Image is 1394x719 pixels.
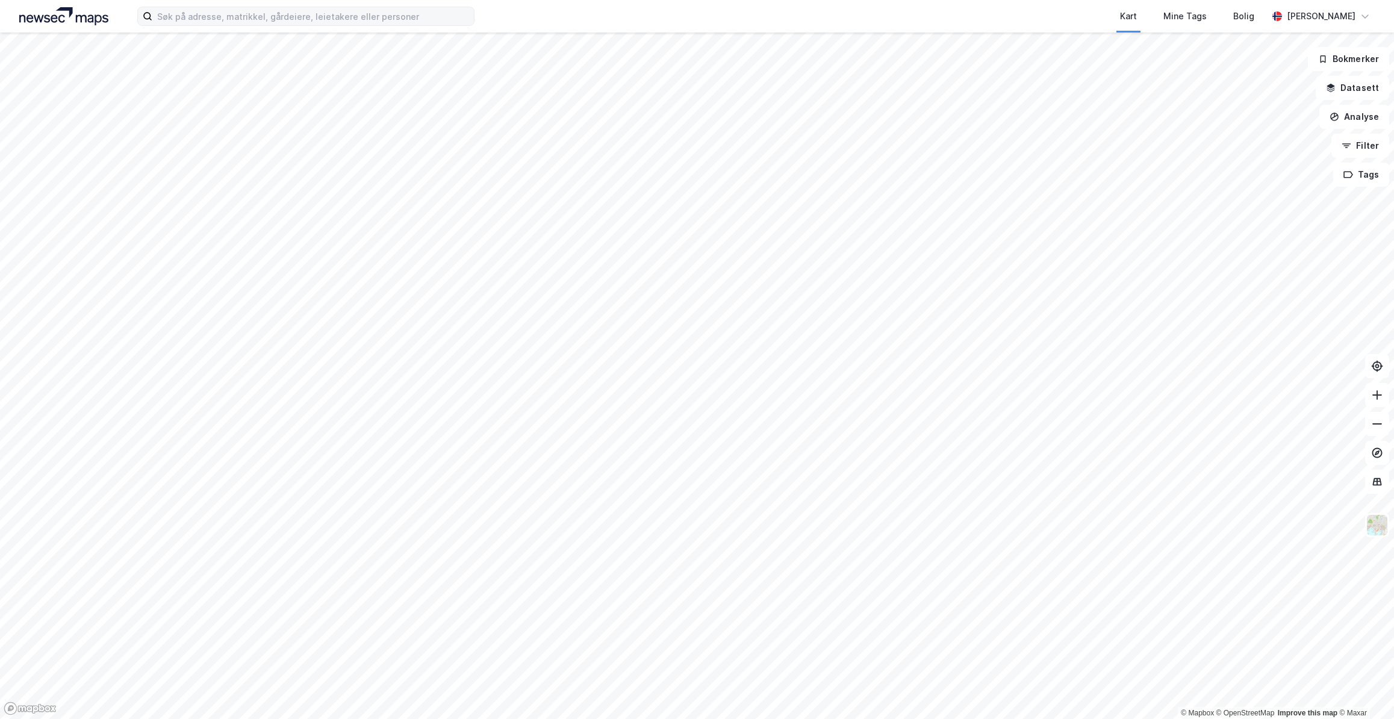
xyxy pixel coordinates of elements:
div: Mine Tags [1163,9,1207,23]
div: Bolig [1233,9,1254,23]
div: Kart [1120,9,1137,23]
img: logo.a4113a55bc3d86da70a041830d287a7e.svg [19,7,108,25]
input: Søk på adresse, matrikkel, gårdeiere, leietakere eller personer [152,7,474,25]
iframe: Chat Widget [1334,661,1394,719]
div: [PERSON_NAME] [1287,9,1355,23]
